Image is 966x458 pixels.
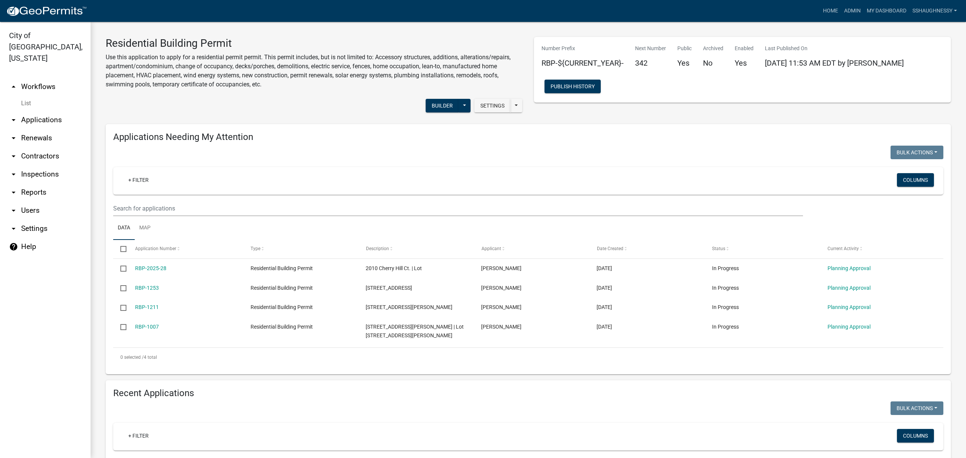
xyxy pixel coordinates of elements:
[251,285,313,291] span: Residential Building Permit
[820,4,841,18] a: Home
[113,348,943,367] div: 4 total
[135,324,159,330] a: RBP-1007
[864,4,909,18] a: My Dashboard
[135,304,159,310] a: RBP-1211
[828,324,871,330] a: Planning Approval
[366,324,464,338] span: 5616 Bailey Grant Rd. | Lot 412 old stoner place
[135,265,166,271] a: RBP-2025-28
[541,45,624,52] p: Number Prefix
[597,246,623,251] span: Date Created
[9,152,18,161] i: arrow_drop_down
[9,188,18,197] i: arrow_drop_down
[113,132,943,143] h4: Applications Needing My Attention
[113,216,135,240] a: Data
[703,58,723,68] h5: No
[251,324,313,330] span: Residential Building Permit
[635,58,666,68] h5: 342
[712,324,739,330] span: In Progress
[366,265,422,271] span: 2010 Cherry Hill Ct. | Lot
[366,304,452,310] span: 1952 Fisher Lane | Lot 13
[474,240,589,258] datatable-header-cell: Applicant
[113,388,943,399] h4: Recent Applications
[677,58,692,68] h5: Yes
[426,99,459,112] button: Builder
[366,285,412,291] span: 5500 Buckthorne Dr | Lot
[828,304,871,310] a: Planning Approval
[9,206,18,215] i: arrow_drop_down
[128,240,243,258] datatable-header-cell: Application Number
[897,173,934,187] button: Columns
[481,265,521,271] span: Danielle M. Bowen
[106,37,523,50] h3: Residential Building Permit
[597,285,612,291] span: 07/16/2024
[366,246,389,251] span: Description
[251,246,260,251] span: Type
[712,246,725,251] span: Status
[712,265,739,271] span: In Progress
[891,146,943,159] button: Bulk Actions
[891,401,943,415] button: Bulk Actions
[113,240,128,258] datatable-header-cell: Select
[735,45,754,52] p: Enabled
[113,201,803,216] input: Search for applications
[545,84,601,90] wm-modal-confirm: Workflow Publish History
[358,240,474,258] datatable-header-cell: Description
[765,58,904,68] span: [DATE] 11:53 AM EDT by [PERSON_NAME]
[897,429,934,443] button: Columns
[541,58,624,68] h5: RBP-${CURRENT_YEAR}-
[106,53,523,89] p: Use this application to apply for a residential permit permit. This permit includes, but is not l...
[703,45,723,52] p: Archived
[909,4,960,18] a: sshaughnessy
[9,242,18,251] i: help
[9,170,18,179] i: arrow_drop_down
[828,246,859,251] span: Current Activity
[820,240,936,258] datatable-header-cell: Current Activity
[120,355,144,360] span: 0 selected /
[712,304,739,310] span: In Progress
[635,45,666,52] p: Next Number
[481,324,521,330] span: greg furnish
[251,304,313,310] span: Residential Building Permit
[545,80,601,93] button: Publish History
[122,173,155,187] a: + Filter
[9,134,18,143] i: arrow_drop_down
[481,285,521,291] span: Robyn Wall
[589,240,705,258] datatable-header-cell: Date Created
[828,285,871,291] a: Planning Approval
[135,285,159,291] a: RBP-1253
[9,115,18,124] i: arrow_drop_down
[828,265,871,271] a: Planning Approval
[243,240,358,258] datatable-header-cell: Type
[841,4,864,18] a: Admin
[597,324,612,330] span: 03/05/2024
[135,216,155,240] a: Map
[677,45,692,52] p: Public
[135,246,176,251] span: Application Number
[597,265,612,271] span: 01/29/2025
[9,82,18,91] i: arrow_drop_up
[481,246,501,251] span: Applicant
[597,304,612,310] span: 06/14/2024
[712,285,739,291] span: In Progress
[122,429,155,443] a: + Filter
[705,240,820,258] datatable-header-cell: Status
[735,58,754,68] h5: Yes
[765,45,904,52] p: Last Published On
[9,224,18,233] i: arrow_drop_down
[474,99,511,112] button: Settings
[251,265,313,271] span: Residential Building Permit
[481,304,521,310] span: Madison McGuigan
